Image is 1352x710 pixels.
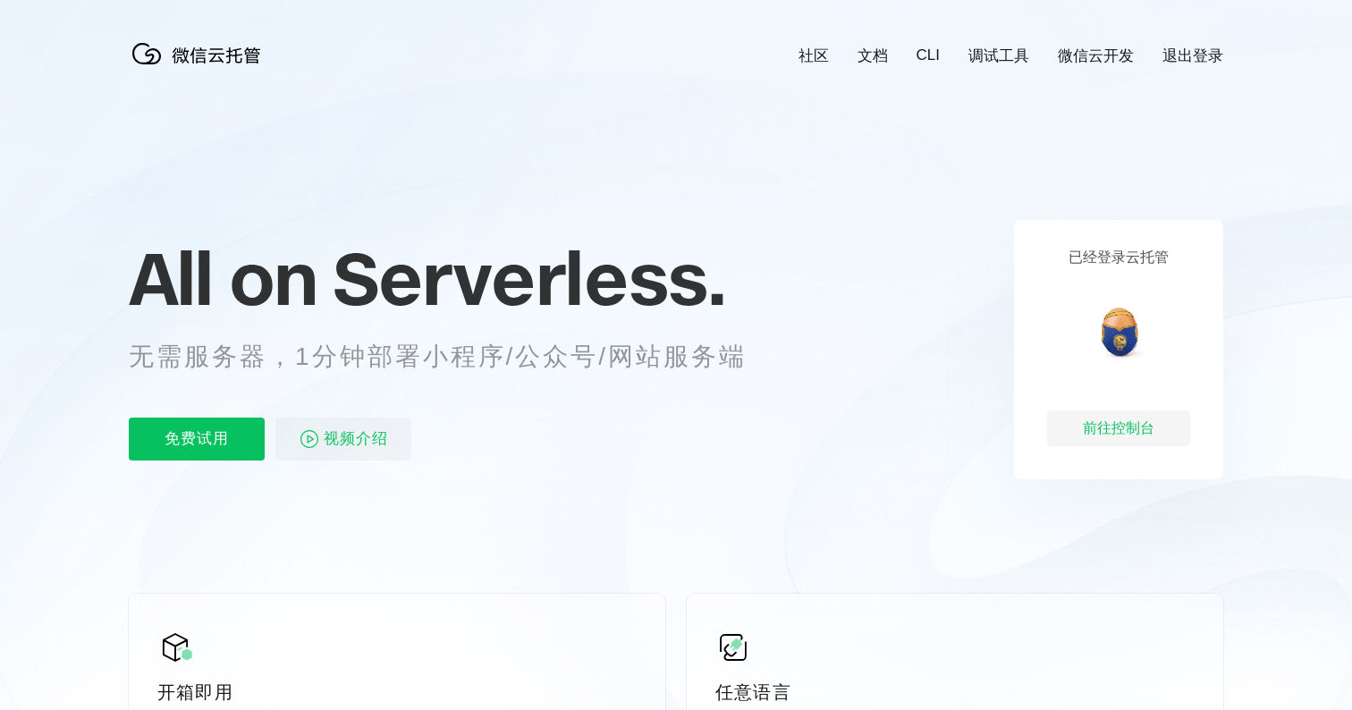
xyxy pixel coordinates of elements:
a: 微信云开发 [1058,46,1134,66]
p: 开箱即用 [157,680,637,705]
div: 前往控制台 [1047,410,1190,446]
span: 视频介绍 [324,418,388,461]
a: CLI [917,46,940,64]
a: 微信云托管 [129,59,272,74]
p: 免费试用 [129,418,265,461]
a: 调试工具 [968,46,1029,66]
p: 任意语言 [715,680,1195,705]
p: 无需服务器，1分钟部署小程序/公众号/网站服务端 [129,339,780,375]
a: 社区 [799,46,829,66]
span: Serverless. [333,233,725,323]
span: All on [129,233,316,323]
p: 已经登录云托管 [1069,249,1169,267]
a: 文档 [858,46,888,66]
img: video_play.svg [299,428,320,450]
img: 微信云托管 [129,36,272,72]
a: 退出登录 [1162,46,1223,66]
